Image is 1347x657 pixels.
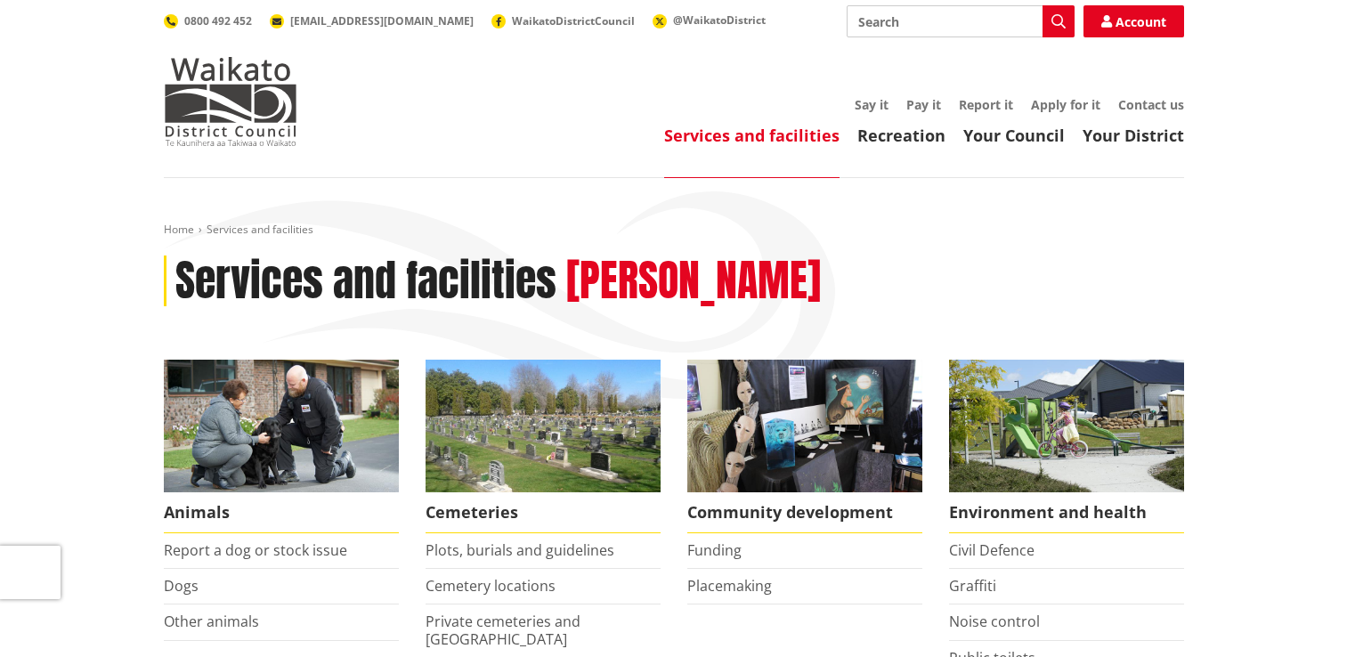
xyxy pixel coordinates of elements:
[512,13,635,28] span: WaikatoDistrictCouncil
[207,222,313,237] span: Services and facilities
[164,13,252,28] a: 0800 492 452
[426,360,661,492] img: Huntly Cemetery
[673,12,766,28] span: @WaikatoDistrict
[687,576,772,596] a: Placemaking
[164,57,297,146] img: Waikato District Council - Te Kaunihera aa Takiwaa o Waikato
[426,492,661,533] span: Cemeteries
[949,540,1035,560] a: Civil Defence
[566,255,821,307] h2: [PERSON_NAME]
[1083,125,1184,146] a: Your District
[426,360,661,533] a: Huntly Cemetery Cemeteries
[687,360,922,492] img: Matariki Travelling Suitcase Art Exhibition
[653,12,766,28] a: @WaikatoDistrict
[847,5,1075,37] input: Search input
[164,492,399,533] span: Animals
[949,576,996,596] a: Graffiti
[664,125,840,146] a: Services and facilities
[164,576,199,596] a: Dogs
[184,13,252,28] span: 0800 492 452
[290,13,474,28] span: [EMAIL_ADDRESS][DOMAIN_NAME]
[175,255,556,307] h1: Services and facilities
[426,576,556,596] a: Cemetery locations
[855,96,889,113] a: Say it
[949,492,1184,533] span: Environment and health
[687,540,742,560] a: Funding
[491,13,635,28] a: WaikatoDistrictCouncil
[164,612,259,631] a: Other animals
[949,612,1040,631] a: Noise control
[164,540,347,560] a: Report a dog or stock issue
[426,612,580,648] a: Private cemeteries and [GEOGRAPHIC_DATA]
[906,96,941,113] a: Pay it
[1083,5,1184,37] a: Account
[164,360,399,533] a: Waikato District Council Animal Control team Animals
[1031,96,1100,113] a: Apply for it
[1118,96,1184,113] a: Contact us
[857,125,945,146] a: Recreation
[959,96,1013,113] a: Report it
[164,360,399,492] img: Animal Control
[687,360,922,533] a: Matariki Travelling Suitcase Art Exhibition Community development
[270,13,474,28] a: [EMAIL_ADDRESS][DOMAIN_NAME]
[949,360,1184,492] img: New housing in Pokeno
[164,222,194,237] a: Home
[426,540,614,560] a: Plots, burials and guidelines
[949,360,1184,533] a: New housing in Pokeno Environment and health
[164,223,1184,238] nav: breadcrumb
[963,125,1065,146] a: Your Council
[687,492,922,533] span: Community development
